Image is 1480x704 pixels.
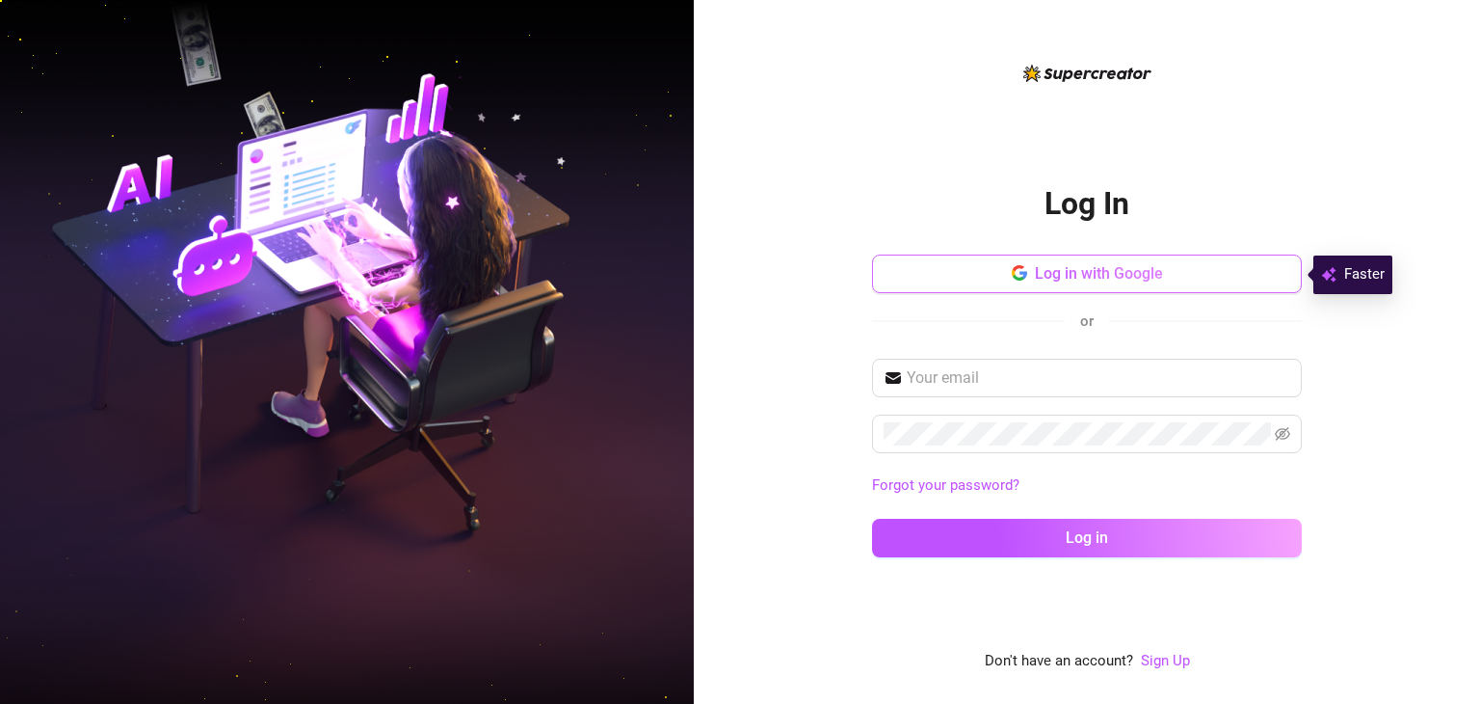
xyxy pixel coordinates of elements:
[1035,264,1163,283] span: Log in with Google
[1066,528,1108,547] span: Log in
[872,255,1302,293] button: Log in with Google
[1141,652,1190,669] a: Sign Up
[1080,312,1094,330] span: or
[1023,65,1151,82] img: logo-BBDzfeDw.svg
[1344,263,1385,286] span: Faster
[907,366,1290,390] input: Your email
[1141,650,1190,673] a: Sign Up
[872,476,1019,494] a: Forgot your password?
[985,650,1133,673] span: Don't have an account?
[1044,184,1129,224] h2: Log In
[872,474,1302,498] a: Forgot your password?
[872,519,1302,557] button: Log in
[1321,263,1336,286] img: svg%3e
[1275,426,1290,442] span: eye-invisible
